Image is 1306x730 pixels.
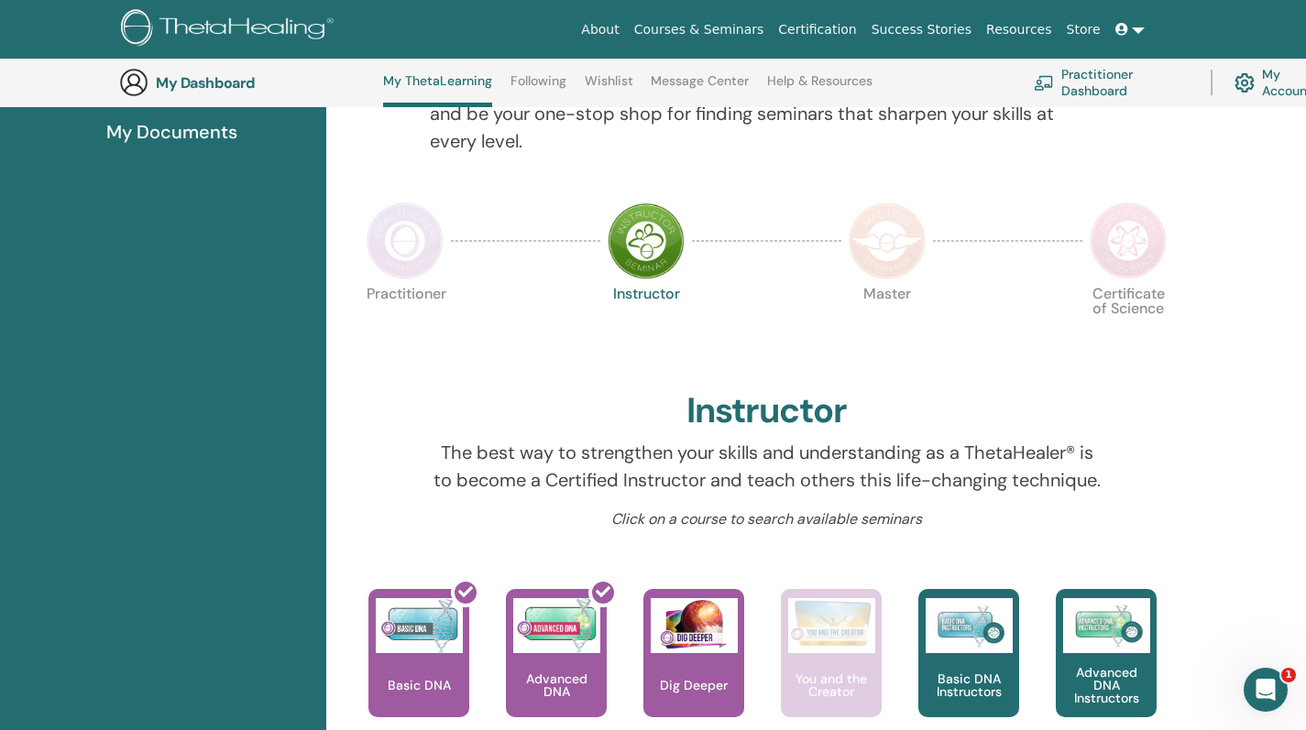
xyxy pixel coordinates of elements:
img: Master [849,202,926,279]
a: About [574,13,626,47]
span: My Documents [106,118,237,146]
a: Practitioner Dashboard [1034,62,1189,103]
h3: My Dashboard [156,74,339,92]
img: cog.svg [1235,69,1255,97]
img: chalkboard-teacher.svg [1034,75,1054,90]
img: Basic DNA [376,598,463,653]
a: Message Center [651,73,749,103]
img: Practitioner [367,202,444,279]
a: Wishlist [585,73,633,103]
img: logo.png [121,9,340,50]
a: My ThetaLearning [383,73,492,107]
p: Dig Deeper [653,679,735,692]
img: Basic DNA Instructors [926,598,1013,653]
p: Certificate of Science [1090,287,1167,364]
p: Practitioner [367,287,444,364]
iframe: Intercom live chat [1244,668,1288,712]
a: Resources [979,13,1059,47]
img: Certificate of Science [1090,202,1167,279]
h2: Instructor [686,390,847,432]
p: Basic DNA Instructors [918,672,1019,698]
img: You and the Creator [788,598,875,648]
img: Dig Deeper [651,598,738,653]
img: Advanced DNA [513,598,600,653]
a: Certification [771,13,863,47]
p: You and the Creator [781,672,882,698]
img: Instructor [608,202,685,279]
img: generic-user-icon.jpg [119,68,148,97]
p: The best way to strengthen your skills and understanding as a ThetaHealer® is to become a Certifi... [430,439,1104,494]
p: Advanced DNA Instructors [1056,666,1157,704]
p: Click on a course to search available seminars [430,508,1104,530]
a: Help & Resources [767,73,872,103]
a: Courses & Seminars [627,13,772,47]
img: Advanced DNA Instructors [1063,598,1150,653]
p: Master [849,287,926,364]
a: Store [1059,13,1108,47]
a: Following [510,73,566,103]
p: Instructor [608,287,685,364]
a: Success Stories [864,13,979,47]
span: 1 [1281,668,1296,682]
p: Advanced DNA [506,672,607,698]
